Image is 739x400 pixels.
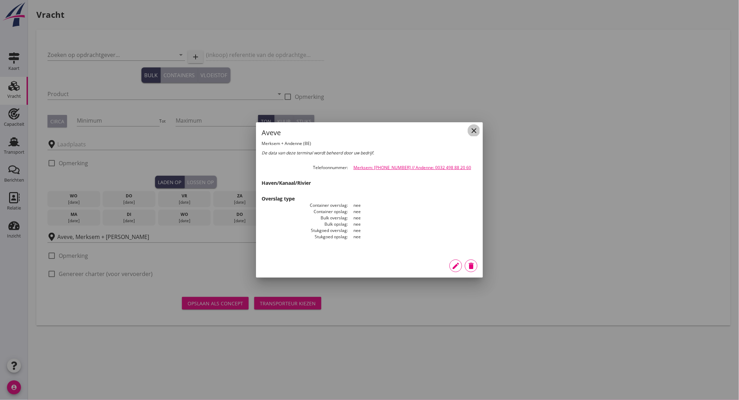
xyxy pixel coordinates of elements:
[348,227,477,234] dd: nee
[353,165,471,170] a: Merksem: [PHONE_NUMBER] // Andenne: 0032 498 88 20 60
[452,262,460,270] i: edit
[262,215,348,221] dt: Bulk overslag
[262,209,348,215] dt: Container opslag
[262,128,369,137] h1: Aveve
[348,202,477,209] dd: nee
[262,234,348,240] dt: Stukgoed opslag
[262,179,477,187] h3: Haven/Kanaal/Rivier
[262,150,477,156] div: De data van deze terminal wordt beheerd door uw bedrijf.
[262,221,348,227] dt: Bulk opslag
[348,234,477,240] dd: nee
[467,262,475,270] i: delete
[262,165,348,171] dt: Telefoonnummer
[348,221,477,227] dd: nee
[348,215,477,221] dd: nee
[348,209,477,215] dd: nee
[262,141,369,146] h2: Merksem + Andenne (BE)
[262,227,348,234] dt: Stukgoed overslag
[262,195,477,202] h3: Overslag type
[262,202,348,209] dt: Container overslag
[470,126,478,135] i: close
